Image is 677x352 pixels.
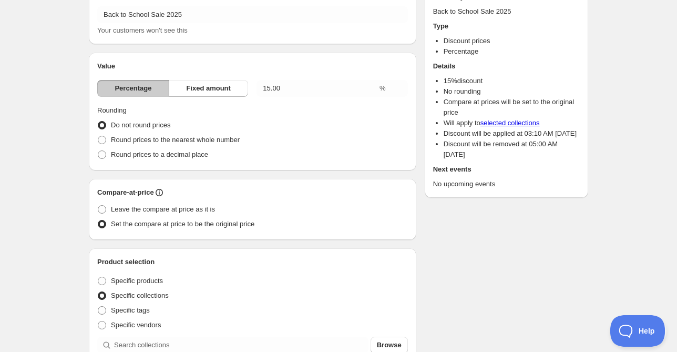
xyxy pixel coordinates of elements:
[444,128,580,139] li: Discount will be applied at 03:10 AM [DATE]
[111,205,215,213] span: Leave the compare at price as it is
[444,139,580,160] li: Discount will be removed at 05:00 AM [DATE]
[433,179,580,189] p: No upcoming events
[97,187,154,198] h2: Compare-at-price
[444,46,580,57] li: Percentage
[169,80,248,97] button: Fixed amount
[433,6,580,17] p: Back to School Sale 2025
[480,119,540,127] a: selected collections
[111,150,208,158] span: Round prices to a decimal place
[186,83,231,94] span: Fixed amount
[111,121,170,129] span: Do not round prices
[97,26,188,34] span: Your customers won't see this
[111,291,169,299] span: Specific collections
[115,83,151,94] span: Percentage
[377,340,402,350] span: Browse
[444,118,580,128] li: Will apply to
[444,86,580,97] li: No rounding
[97,257,408,267] h2: Product selection
[111,306,150,314] span: Specific tags
[433,164,580,175] h2: Next events
[111,321,161,329] span: Specific vendors
[444,36,580,46] li: Discount prices
[97,61,408,72] h2: Value
[610,315,666,347] iframe: Toggle Customer Support
[433,61,580,72] h2: Details
[444,97,580,118] li: Compare at prices will be set to the original price
[444,76,580,86] li: 15 % discount
[111,136,240,144] span: Round prices to the nearest whole number
[111,220,254,228] span: Set the compare at price to be the original price
[433,21,580,32] h2: Type
[111,277,163,285] span: Specific products
[97,106,127,114] span: Rounding
[379,84,386,92] span: %
[97,80,169,97] button: Percentage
